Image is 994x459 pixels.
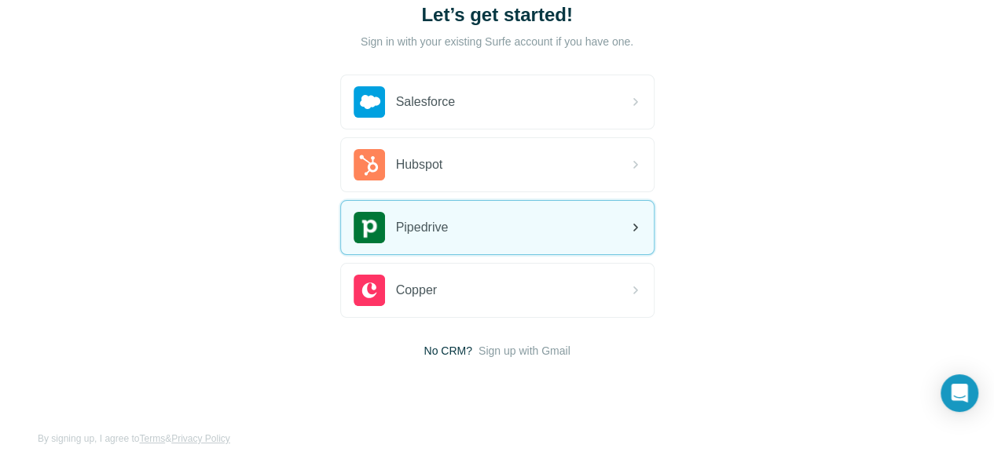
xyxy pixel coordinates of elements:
[361,34,633,49] p: Sign in with your existing Surfe account if you have one.
[396,281,437,300] span: Copper
[396,155,443,174] span: Hubspot
[941,374,978,412] div: Open Intercom Messenger
[354,86,385,118] img: salesforce's logo
[354,275,385,306] img: copper's logo
[396,218,449,237] span: Pipedrive
[354,212,385,243] img: pipedrive's logo
[396,93,456,111] span: Salesforce
[139,433,165,444] a: Terms
[38,432,230,446] span: By signing up, I agree to &
[340,2,655,27] h1: Let’s get started!
[171,433,230,444] a: Privacy Policy
[479,343,570,359] button: Sign up with Gmail
[354,149,385,180] img: hubspot's logo
[424,343,471,359] span: No CRM?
